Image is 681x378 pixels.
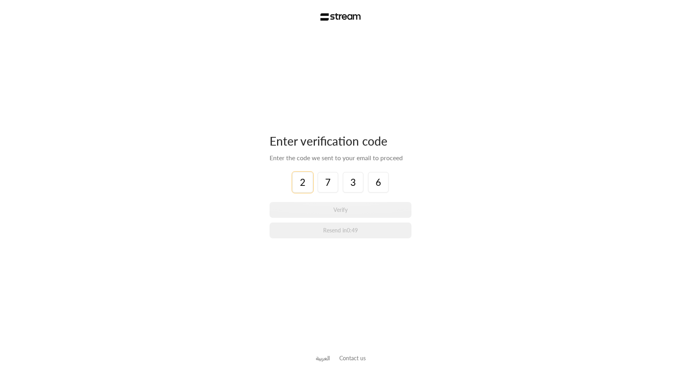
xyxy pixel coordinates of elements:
div: Enter verification code [270,133,411,148]
a: العربية [316,351,330,365]
img: Stream Logo [320,13,361,21]
a: Contact us [339,355,366,361]
div: Enter the code we sent to your email to proceed [270,153,411,163]
button: Contact us [339,354,366,362]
